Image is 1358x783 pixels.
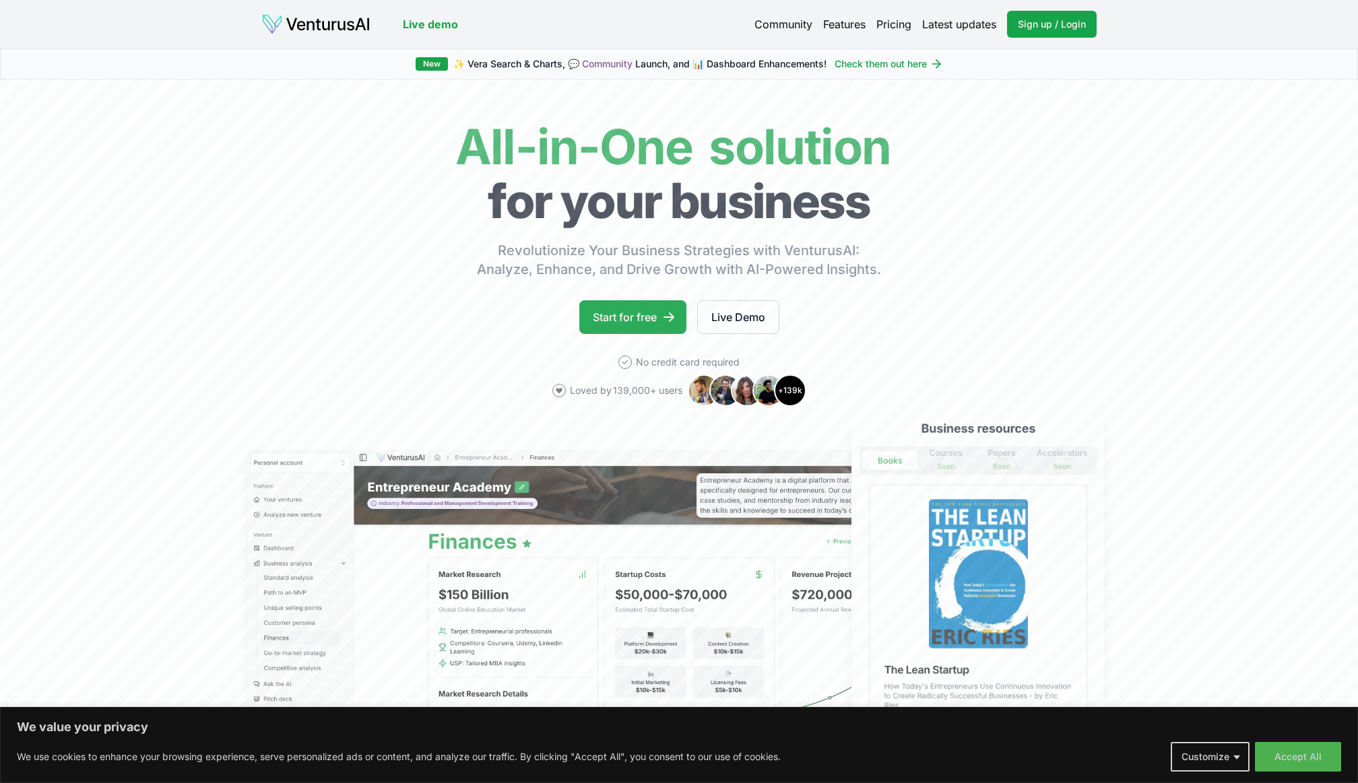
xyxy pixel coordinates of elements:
a: Live Demo [697,300,779,334]
span: ✨ Vera Search & Charts, 💬 Launch, and 📊 Dashboard Enhancements! [453,57,827,71]
p: We value your privacy [17,719,1341,735]
a: Sign up / Login [1007,11,1097,38]
a: Check them out here [835,57,943,71]
img: Avatar 2 [709,374,742,407]
div: New [416,57,448,71]
a: Community [754,16,812,32]
button: Customize [1171,742,1250,772]
img: Avatar 3 [731,374,763,407]
a: Latest updates [922,16,996,32]
a: Community [582,58,633,69]
img: Avatar 4 [752,374,785,407]
img: Avatar 1 [688,374,720,407]
p: We use cookies to enhance your browsing experience, serve personalized ads or content, and analyz... [17,749,781,765]
img: logo [261,13,370,35]
a: Features [823,16,866,32]
a: Pricing [876,16,911,32]
a: Live demo [403,16,458,32]
a: Start for free [579,300,686,334]
button: Accept All [1255,742,1341,772]
span: Sign up / Login [1018,18,1086,31]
